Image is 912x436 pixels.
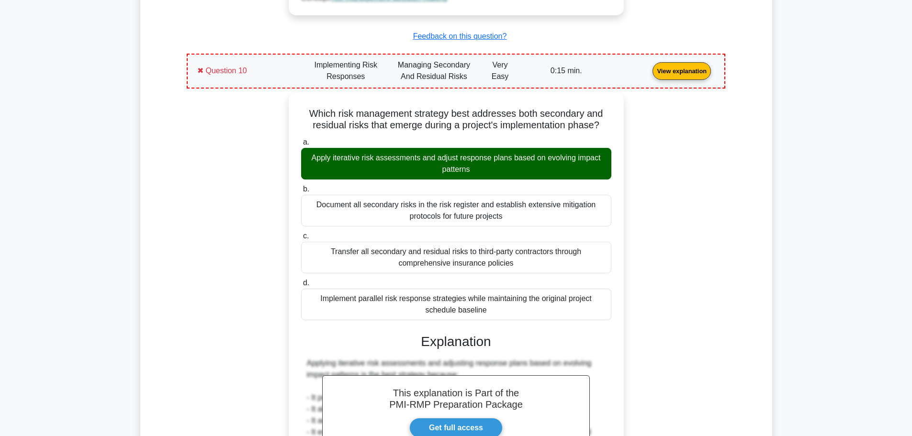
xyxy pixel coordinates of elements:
[303,232,309,240] span: c.
[303,279,309,287] span: d.
[301,289,611,320] div: Implement parallel risk response strategies while maintaining the original project schedule baseline
[303,138,309,146] span: a.
[649,67,715,75] a: View explanation
[300,108,612,131] h5: Which risk management strategy best addresses both secondary and residual risks that emerge durin...
[301,242,611,273] div: Transfer all secondary and residual risks to third-party contractors through comprehensive insura...
[301,148,611,179] div: Apply iterative risk assessments and adjust response plans based on evolving impact patterns
[301,195,611,226] div: Document all secondary risks in the risk register and establish extensive mitigation protocols fo...
[307,334,606,350] h3: Explanation
[303,185,309,193] span: b.
[413,32,507,40] a: Feedback on this question?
